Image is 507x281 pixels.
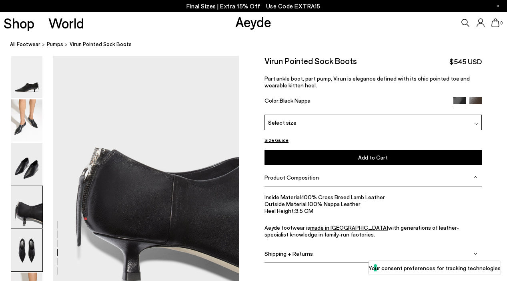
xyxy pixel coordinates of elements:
[48,16,84,30] a: World
[310,224,388,231] a: made in [GEOGRAPHIC_DATA]
[474,122,478,126] img: svg%3E
[358,154,388,161] span: Add to Cart
[265,194,302,200] span: Inside Material:
[473,252,477,256] img: svg%3E
[47,40,63,49] a: Pumps
[265,174,319,181] span: Product Composition
[265,250,313,257] span: Shipping + Returns
[449,57,482,67] span: $545 USD
[280,97,311,104] span: Black Nappa
[473,175,477,179] img: svg%3E
[265,56,357,66] h2: Virun Pointed Sock Boots
[11,229,42,271] img: Virun Pointed Sock Boots - Image 5
[265,224,459,238] span: with generations of leather-specialist knowledge in family-run factories.
[369,261,501,275] button: Your consent preferences for tracking technologies
[235,13,271,30] a: Aeyde
[266,2,321,10] span: Navigate to /collections/ss25-final-sizes
[47,41,63,47] span: Pumps
[4,16,34,30] a: Shop
[265,150,482,165] button: Add to Cart
[499,21,503,25] span: 0
[265,75,482,89] p: Part ankle boot, part pump, Virun is elegance defined with its chic pointed toe and wearable kitt...
[10,40,40,49] a: All Footwear
[265,97,446,106] div: Color:
[186,1,321,11] p: Final Sizes | Extra 15% Off
[11,56,42,98] img: Virun Pointed Sock Boots - Image 1
[11,186,42,228] img: Virun Pointed Sock Boots - Image 4
[268,118,297,127] span: Select size
[265,224,310,231] span: Aeyde footwear is
[265,207,295,214] span: Heel Height:
[265,200,308,207] span: Outside Material:
[265,207,482,214] li: 3.5 CM
[265,135,289,145] button: Size Guide
[265,194,482,200] li: 100% Cross Breed Lamb Leather
[491,18,499,27] a: 0
[11,99,42,142] img: Virun Pointed Sock Boots - Image 2
[369,264,501,272] label: Your consent preferences for tracking technologies
[70,40,132,49] span: Virun Pointed Sock Boots
[11,143,42,185] img: Virun Pointed Sock Boots - Image 3
[265,200,482,207] li: 100% Nappa Leather
[10,34,507,56] nav: breadcrumb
